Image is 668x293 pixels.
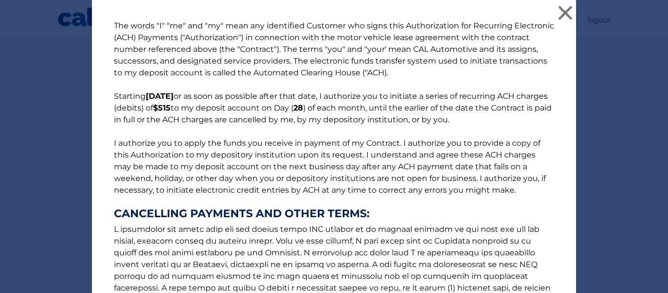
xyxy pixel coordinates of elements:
[556,3,575,23] button: ×
[114,208,554,220] strong: CANCELLING PAYMENTS AND OTHER TERMS:
[293,103,303,113] b: 28
[153,103,171,113] b: $515
[146,91,174,101] b: [DATE]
